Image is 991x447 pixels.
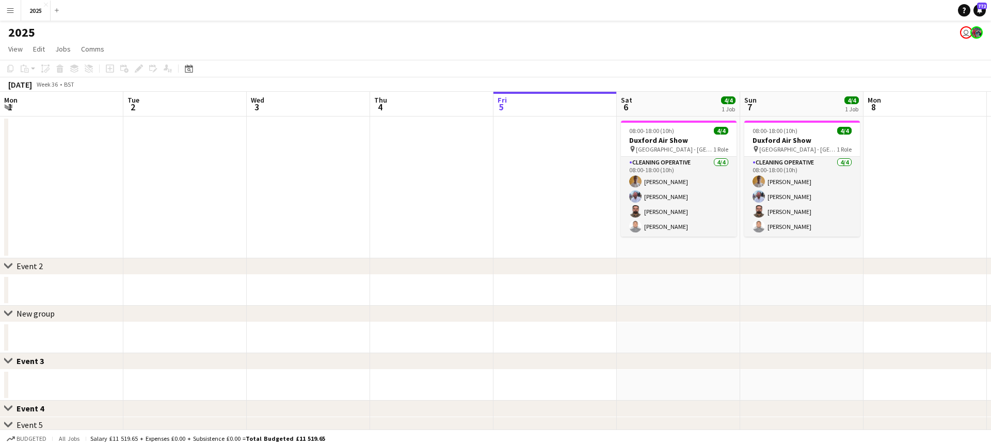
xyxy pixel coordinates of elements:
[744,136,860,145] h3: Duxford Air Show
[714,127,728,135] span: 4/4
[621,121,737,237] app-job-card: 08:00-18:00 (10h)4/4Duxford Air Show [GEOGRAPHIC_DATA] - [GEOGRAPHIC_DATA]1 RoleCleaning Operativ...
[33,44,45,54] span: Edit
[251,95,264,105] span: Wed
[4,95,18,105] span: Mon
[744,157,860,237] app-card-role: Cleaning Operative4/408:00-18:00 (10h)[PERSON_NAME][PERSON_NAME][PERSON_NAME][PERSON_NAME]
[621,95,632,105] span: Sat
[837,145,852,153] span: 1 Role
[90,435,325,442] div: Salary £11 519.65 + Expenses £0.00 + Subsistence £0.00 =
[64,80,74,88] div: BST
[744,121,860,237] app-job-card: 08:00-18:00 (10h)4/4Duxford Air Show [GEOGRAPHIC_DATA] - [GEOGRAPHIC_DATA]1 RoleCleaning Operativ...
[845,105,858,113] div: 1 Job
[970,26,983,39] app-user-avatar: Lucia Aguirre de Potter
[57,435,82,442] span: All jobs
[844,96,859,104] span: 4/4
[373,101,387,113] span: 4
[713,145,728,153] span: 1 Role
[55,44,71,54] span: Jobs
[496,101,507,113] span: 5
[621,136,737,145] h3: Duxford Air Show
[17,403,52,413] div: Event 4
[17,356,52,366] div: Event 3
[21,1,51,21] button: 2025
[17,435,46,442] span: Budgeted
[34,80,60,88] span: Week 36
[837,127,852,135] span: 4/4
[629,127,674,135] span: 08:00-18:00 (10h)
[17,308,55,319] div: New group
[8,44,23,54] span: View
[17,420,43,430] div: Event 5
[868,95,881,105] span: Mon
[29,42,49,56] a: Edit
[3,101,18,113] span: 1
[5,433,48,444] button: Budgeted
[722,105,735,113] div: 1 Job
[866,101,881,113] span: 8
[249,101,264,113] span: 3
[636,145,713,153] span: [GEOGRAPHIC_DATA] - [GEOGRAPHIC_DATA]
[126,101,139,113] span: 2
[498,95,507,105] span: Fri
[744,95,757,105] span: Sun
[621,157,737,237] app-card-role: Cleaning Operative4/408:00-18:00 (10h)[PERSON_NAME][PERSON_NAME][PERSON_NAME][PERSON_NAME]
[973,4,986,16] a: 772
[81,44,104,54] span: Comms
[977,3,987,9] span: 772
[759,145,837,153] span: [GEOGRAPHIC_DATA] - [GEOGRAPHIC_DATA]
[8,79,32,90] div: [DATE]
[753,127,797,135] span: 08:00-18:00 (10h)
[8,25,35,40] h1: 2025
[960,26,972,39] app-user-avatar: Chris hessey
[51,42,75,56] a: Jobs
[4,42,27,56] a: View
[374,95,387,105] span: Thu
[721,96,736,104] span: 4/4
[77,42,108,56] a: Comms
[17,261,43,271] div: Event 2
[246,435,325,442] span: Total Budgeted £11 519.65
[743,101,757,113] span: 7
[127,95,139,105] span: Tue
[619,101,632,113] span: 6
